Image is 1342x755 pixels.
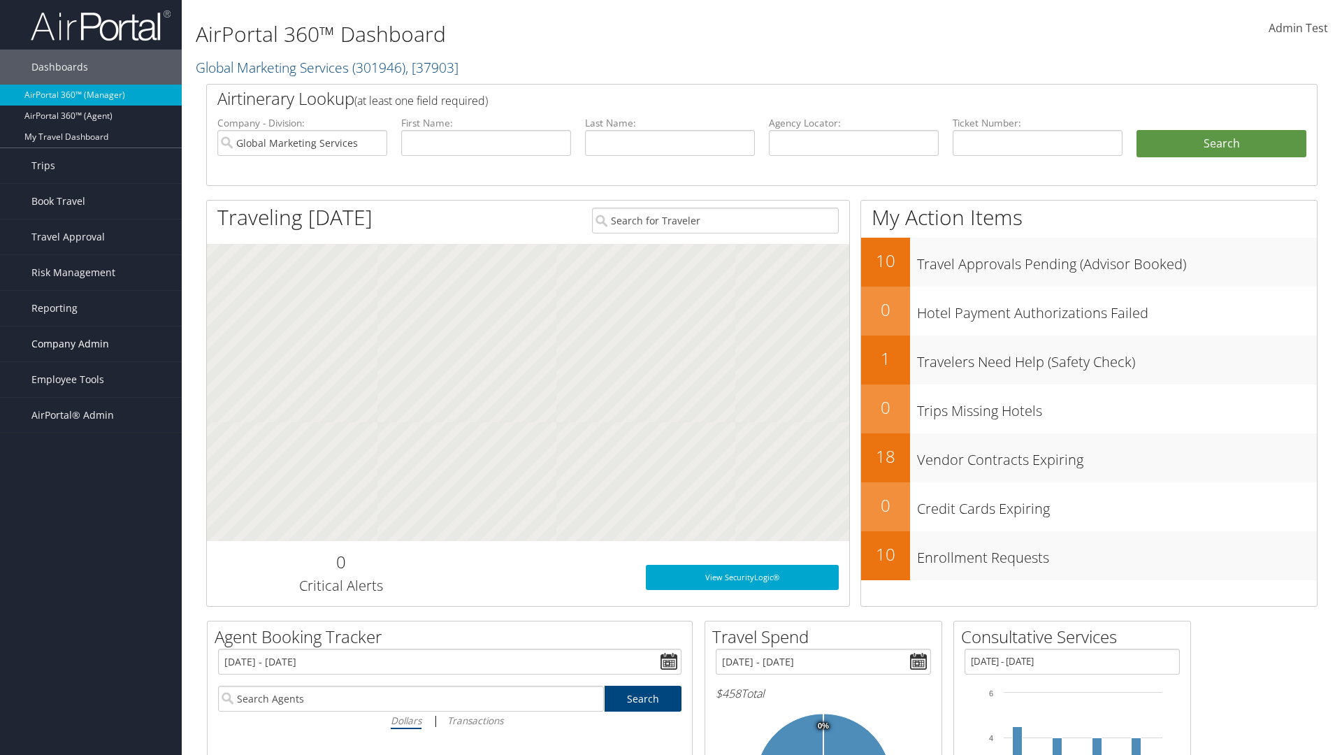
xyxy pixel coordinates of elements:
a: 1Travelers Need Help (Safety Check) [861,336,1317,384]
span: Travel Approval [31,220,105,254]
span: Company Admin [31,326,109,361]
h2: 1 [861,347,910,371]
label: Company - Division: [217,116,387,130]
a: 10Enrollment Requests [861,531,1317,580]
span: , [ 37903 ] [405,58,459,77]
h1: My Action Items [861,203,1317,232]
tspan: 6 [989,689,993,698]
h3: Trips Missing Hotels [917,394,1317,421]
span: (at least one field required) [354,93,488,108]
h3: Travel Approvals Pending (Advisor Booked) [917,247,1317,274]
input: Search for Traveler [592,208,839,233]
a: 0Trips Missing Hotels [861,384,1317,433]
h6: Total [716,686,931,701]
a: 10Travel Approvals Pending (Advisor Booked) [861,238,1317,287]
img: airportal-logo.png [31,9,171,42]
span: Admin Test [1269,20,1328,36]
h2: 10 [861,542,910,566]
h3: Enrollment Requests [917,541,1317,568]
h3: Critical Alerts [217,576,464,596]
tspan: 4 [989,734,993,742]
span: Risk Management [31,255,115,290]
a: 0Hotel Payment Authorizations Failed [861,287,1317,336]
span: Employee Tools [31,362,104,397]
i: Dollars [391,714,421,727]
h2: 0 [861,396,910,419]
h2: 18 [861,445,910,468]
span: Trips [31,148,55,183]
h2: 10 [861,249,910,273]
h2: 0 [861,494,910,517]
h2: Consultative Services [961,625,1190,649]
a: 18Vendor Contracts Expiring [861,433,1317,482]
tspan: 0% [818,722,829,731]
a: 0Credit Cards Expiring [861,482,1317,531]
label: Ticket Number: [953,116,1123,130]
h3: Credit Cards Expiring [917,492,1317,519]
label: First Name: [401,116,571,130]
h1: Traveling [DATE] [217,203,373,232]
span: Book Travel [31,184,85,219]
h2: 0 [861,298,910,322]
a: Global Marketing Services [196,58,459,77]
h2: Travel Spend [712,625,941,649]
label: Agency Locator: [769,116,939,130]
input: Search Agents [218,686,604,712]
h3: Travelers Need Help (Safety Check) [917,345,1317,372]
span: $458 [716,686,741,701]
div: | [218,712,681,729]
label: Last Name: [585,116,755,130]
i: Transactions [447,714,503,727]
h1: AirPortal 360™ Dashboard [196,20,951,49]
span: AirPortal® Admin [31,398,114,433]
h3: Hotel Payment Authorizations Failed [917,296,1317,323]
button: Search [1137,130,1306,158]
h2: Agent Booking Tracker [215,625,692,649]
span: Reporting [31,291,78,326]
h2: 0 [217,550,464,574]
h3: Vendor Contracts Expiring [917,443,1317,470]
span: Dashboards [31,50,88,85]
a: Admin Test [1269,7,1328,50]
h2: Airtinerary Lookup [217,87,1214,110]
a: View SecurityLogic® [646,565,839,590]
span: ( 301946 ) [352,58,405,77]
a: Search [605,686,682,712]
